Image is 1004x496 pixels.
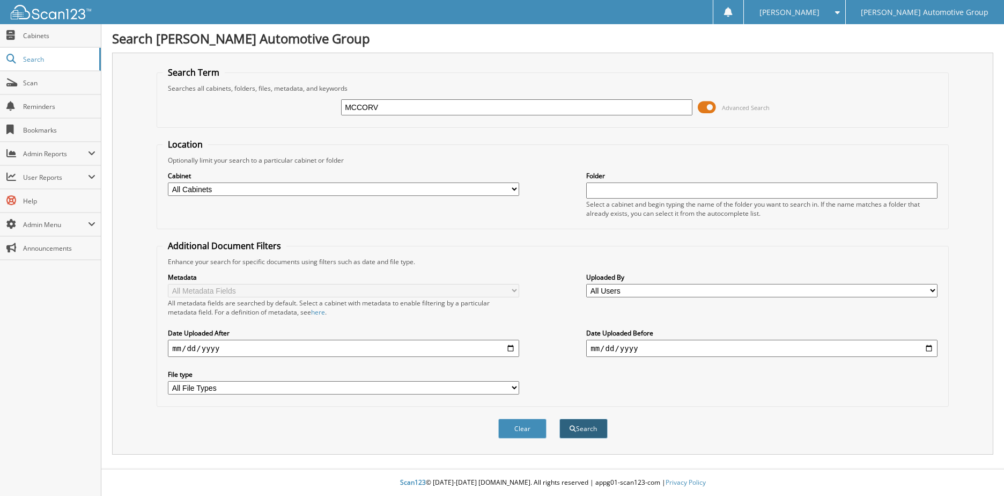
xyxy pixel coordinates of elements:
img: scan123-logo-white.svg [11,5,91,19]
legend: Location [163,138,208,150]
a: here [311,308,325,317]
span: Admin Reports [23,149,88,158]
label: Metadata [168,273,519,282]
span: Announcements [23,244,95,253]
div: All metadata fields are searched by default. Select a cabinet with metadata to enable filtering b... [168,298,519,317]
div: Select a cabinet and begin typing the name of the folder you want to search in. If the name match... [586,200,937,218]
span: Scan [23,78,95,87]
span: Scan123 [400,478,426,487]
label: Folder [586,171,937,180]
span: Admin Menu [23,220,88,229]
span: [PERSON_NAME] [759,9,820,16]
span: Reminders [23,102,95,111]
h1: Search [PERSON_NAME] Automotive Group [112,30,993,47]
span: Help [23,196,95,206]
span: Bookmarks [23,126,95,135]
span: User Reports [23,173,88,182]
div: © [DATE]-[DATE] [DOMAIN_NAME]. All rights reserved | appg01-scan123-com | [101,470,1004,496]
label: Date Uploaded Before [586,329,937,338]
iframe: Chat Widget [950,444,1004,496]
legend: Search Term [163,67,225,78]
input: start [168,340,519,357]
span: Search [23,55,94,64]
input: end [586,340,937,357]
legend: Additional Document Filters [163,240,286,252]
div: Enhance your search for specific documents using filters such as date and file type. [163,257,943,266]
span: Cabinets [23,31,95,40]
span: [PERSON_NAME] Automotive Group [861,9,988,16]
span: Advanced Search [722,104,770,112]
label: Date Uploaded After [168,329,519,338]
label: File type [168,370,519,379]
a: Privacy Policy [666,478,706,487]
label: Cabinet [168,171,519,180]
div: Optionally limit your search to a particular cabinet or folder [163,156,943,165]
label: Uploaded By [586,273,937,282]
button: Search [559,419,608,439]
div: Searches all cabinets, folders, files, metadata, and keywords [163,84,943,93]
button: Clear [498,419,547,439]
